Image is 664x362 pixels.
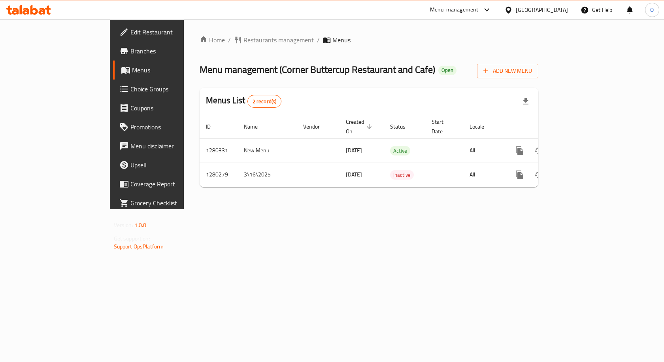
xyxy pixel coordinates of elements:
[425,138,463,163] td: -
[228,35,231,45] li: /
[134,220,147,230] span: 1.0.0
[114,220,133,230] span: Version:
[463,138,504,163] td: All
[430,5,479,15] div: Menu-management
[390,122,416,131] span: Status
[130,160,215,170] span: Upsell
[346,169,362,180] span: [DATE]
[650,6,654,14] span: O
[244,122,268,131] span: Name
[529,165,548,184] button: Change Status
[303,122,330,131] span: Vendor
[425,163,463,187] td: -
[477,64,538,78] button: Add New Menu
[432,117,454,136] span: Start Date
[114,233,150,244] span: Get support on:
[130,141,215,151] span: Menu disclaimer
[200,61,435,78] span: Menu management ( Corner Buttercup Restaurant and Cafe )
[113,155,221,174] a: Upsell
[234,35,314,45] a: Restaurants management
[200,35,538,45] nav: breadcrumb
[130,122,215,132] span: Promotions
[483,66,532,76] span: Add New Menu
[346,145,362,155] span: [DATE]
[243,35,314,45] span: Restaurants management
[113,42,221,61] a: Branches
[504,115,592,139] th: Actions
[248,98,281,105] span: 2 record(s)
[113,136,221,155] a: Menu disclaimer
[113,174,221,193] a: Coverage Report
[470,122,494,131] span: Locale
[390,171,414,180] span: Inactive
[113,61,221,80] a: Menus
[113,99,221,118] a: Coupons
[113,118,221,136] a: Promotions
[438,66,456,75] div: Open
[346,117,374,136] span: Created On
[247,95,282,108] div: Total records count
[113,23,221,42] a: Edit Restaurant
[114,241,164,252] a: Support.OpsPlatform
[510,141,529,160] button: more
[206,122,221,131] span: ID
[516,92,535,111] div: Export file
[130,198,215,208] span: Grocery Checklist
[438,67,456,74] span: Open
[332,35,351,45] span: Menus
[130,84,215,94] span: Choice Groups
[463,163,504,187] td: All
[206,95,281,108] h2: Menus List
[238,138,297,163] td: New Menu
[130,27,215,37] span: Edit Restaurant
[510,165,529,184] button: more
[130,46,215,56] span: Branches
[317,35,320,45] li: /
[390,146,410,155] span: Active
[113,193,221,212] a: Grocery Checklist
[113,80,221,99] a: Choice Groups
[516,6,568,14] div: [GEOGRAPHIC_DATA]
[200,115,592,187] table: enhanced table
[130,179,215,189] span: Coverage Report
[238,163,297,187] td: 3\16\2025
[132,65,215,75] span: Menus
[529,141,548,160] button: Change Status
[130,103,215,113] span: Coupons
